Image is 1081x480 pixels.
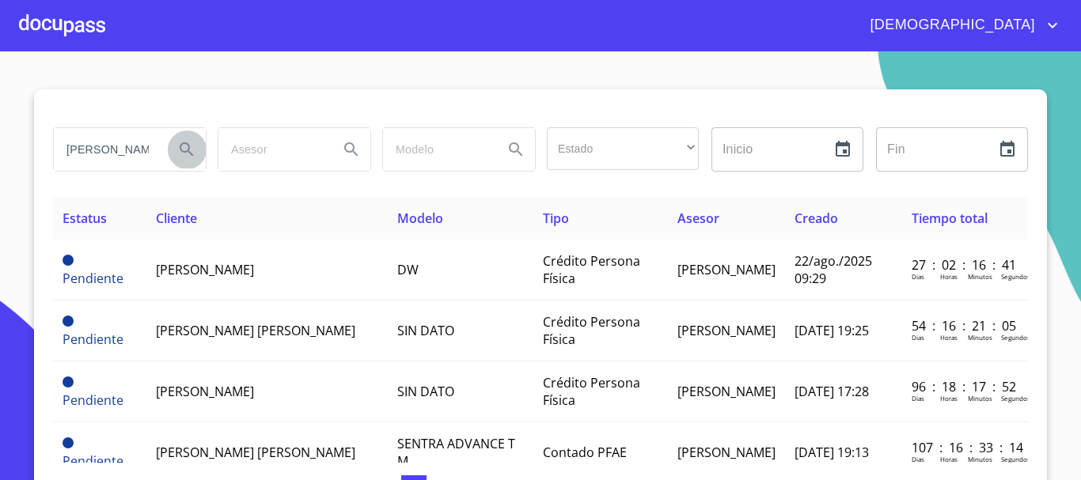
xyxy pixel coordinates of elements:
[858,13,1062,38] button: account of current user
[397,210,443,227] span: Modelo
[156,210,197,227] span: Cliente
[912,256,1018,274] p: 27 : 02 : 16 : 41
[156,444,355,461] span: [PERSON_NAME] [PERSON_NAME]
[63,391,123,409] span: Pendiente
[795,252,872,287] span: 22/ago./2025 09:29
[677,444,776,461] span: [PERSON_NAME]
[1001,272,1030,281] p: Segundos
[912,378,1018,395] p: 96 : 18 : 17 : 52
[912,210,988,227] span: Tiempo total
[912,439,1018,456] p: 107 : 16 : 33 : 14
[383,128,491,171] input: search
[677,261,776,278] span: [PERSON_NAME]
[940,272,958,281] p: Horas
[63,255,74,266] span: Pendiente
[968,333,992,342] p: Minutos
[795,322,869,339] span: [DATE] 19:25
[63,270,123,287] span: Pendiente
[912,333,924,342] p: Dias
[543,444,627,461] span: Contado PFAE
[968,455,992,463] p: Minutos
[156,322,355,339] span: [PERSON_NAME] [PERSON_NAME]
[912,317,1018,334] p: 54 : 16 : 21 : 05
[397,261,419,278] span: DW
[677,210,719,227] span: Asesor
[397,435,515,470] span: SENTRA ADVANCE T M
[497,130,535,168] button: Search
[940,394,958,403] p: Horas
[63,331,123,348] span: Pendiente
[1001,394,1030,403] p: Segundos
[912,394,924,403] p: Dias
[795,383,869,400] span: [DATE] 17:28
[63,437,74,448] span: Pendiente
[795,444,869,461] span: [DATE] 19:13
[54,128,161,171] input: search
[63,452,123,470] span: Pendiente
[795,210,838,227] span: Creado
[968,272,992,281] p: Minutos
[63,210,107,227] span: Estatus
[397,383,454,400] span: SIN DATO
[156,261,254,278] span: [PERSON_NAME]
[968,394,992,403] p: Minutos
[63,376,74,387] span: Pendiente
[1001,455,1030,463] p: Segundos
[543,252,640,287] span: Crédito Persona Física
[397,322,454,339] span: SIN DATO
[543,374,640,409] span: Crédito Persona Física
[940,455,958,463] p: Horas
[63,316,74,327] span: Pendiente
[547,127,699,170] div: ​
[543,313,640,348] span: Crédito Persona Física
[940,333,958,342] p: Horas
[677,383,776,400] span: [PERSON_NAME]
[168,130,206,168] button: Search
[912,272,924,281] p: Dias
[156,383,254,400] span: [PERSON_NAME]
[332,130,370,168] button: Search
[912,455,924,463] p: Dias
[1001,333,1030,342] p: Segundos
[858,13,1043,38] span: [DEMOGRAPHIC_DATA]
[677,322,776,339] span: [PERSON_NAME]
[543,210,569,227] span: Tipo
[218,128,326,171] input: search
